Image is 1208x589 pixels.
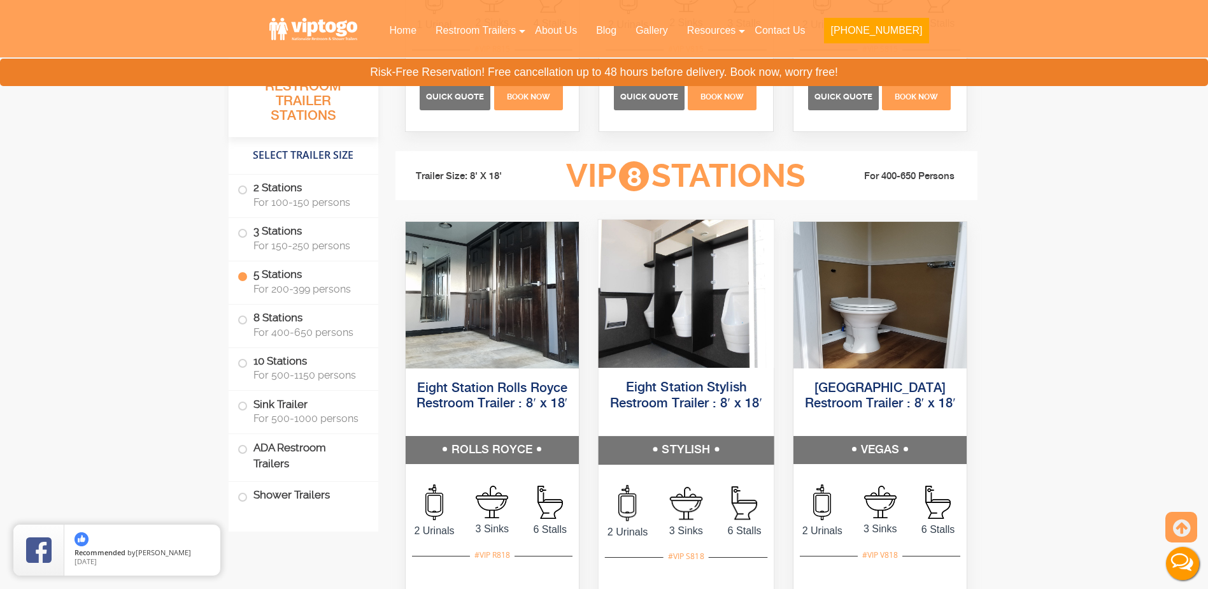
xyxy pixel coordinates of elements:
a: Resources [678,17,745,45]
span: For 100-150 persons [253,196,363,208]
img: an icon of stall [732,486,757,520]
label: 2 Stations [238,175,369,214]
label: 8 Stations [238,305,369,344]
span: Book Now [895,92,938,101]
h5: ROLLS ROYCE [406,436,579,464]
a: Restroom Trailers [426,17,525,45]
button: Live Chat [1157,538,1208,589]
span: Book Now [700,92,744,101]
h5: STYLISH [599,436,774,464]
a: Eight Station Stylish Restroom Trailer : 8′ x 18′ [610,381,762,410]
img: An image of 8 station shower outside view [793,222,967,368]
img: an icon of urinal [425,484,443,520]
li: Trailer Size: 8' X 18' [404,157,547,196]
img: an icon of urinal [619,484,637,521]
span: For 500-1150 persons [253,369,363,381]
label: ADA Restroom Trailers [238,434,369,477]
span: 8 [619,161,649,191]
label: 10 Stations [238,348,369,388]
img: An image of 8 station shower outside view [599,219,774,367]
span: 3 Sinks [463,521,521,537]
span: Quick Quote [814,92,872,101]
span: 6 Stalls [715,523,774,538]
div: #VIP S818 [664,548,709,564]
img: Review Rating [26,537,52,563]
h3: VIP Stations [546,159,825,194]
img: an icon of urinal [813,484,831,520]
span: Book Now [507,92,550,101]
span: [DATE] [75,556,97,566]
img: An image of 8 station shower outside view [406,222,579,368]
a: Book Now [881,91,953,101]
span: 6 Stalls [909,522,967,537]
label: Shower Trailers [238,482,369,509]
a: Quick Quote [420,91,492,101]
a: Gallery [626,17,678,45]
span: For 150-250 persons [253,240,363,252]
a: Quick Quote [808,91,881,101]
span: Recommended [75,548,125,557]
a: Blog [586,17,626,45]
a: Quick Quote [614,91,686,101]
div: #VIP V818 [858,547,902,564]
a: About Us [525,17,586,45]
h3: All Portable Restroom Trailer Stations [229,61,378,137]
span: by [75,549,210,558]
label: 3 Stations [238,218,369,258]
img: an icon of sink [476,486,508,518]
img: thumbs up icon [75,532,89,546]
img: an icon of stall [925,486,951,519]
span: For 400-650 persons [253,326,363,338]
span: 2 Urinals [406,523,464,539]
a: [GEOGRAPHIC_DATA] Restroom Trailer : 8′ x 18′ [805,382,956,411]
span: 2 Urinals [599,524,657,539]
span: For 500-1000 persons [253,412,363,425]
img: an icon of stall [537,486,563,519]
a: [PHONE_NUMBER] [814,17,938,51]
span: 2 Urinals [793,523,851,539]
a: Book Now [686,91,758,101]
span: 6 Stalls [521,522,579,537]
button: [PHONE_NUMBER] [824,18,928,43]
a: Eight Station Rolls Royce Restroom Trailer : 8′ x 18′ [416,382,567,411]
a: Contact Us [745,17,814,45]
a: Book Now [492,91,564,101]
h5: VEGAS [793,436,967,464]
div: #VIP R818 [470,547,515,564]
img: an icon of sink [670,486,703,520]
a: Home [380,17,426,45]
span: Quick Quote [620,92,678,101]
span: For 200-399 persons [253,283,363,295]
h4: Select Trailer Size [229,143,378,168]
span: [PERSON_NAME] [136,548,191,557]
span: Quick Quote [426,92,484,101]
span: 3 Sinks [851,521,909,537]
label: Sink Trailer [238,391,369,430]
img: an icon of sink [864,486,897,518]
span: 3 Sinks [657,523,716,538]
label: 5 Stations [238,261,369,301]
li: For 400-650 Persons [826,169,969,184]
